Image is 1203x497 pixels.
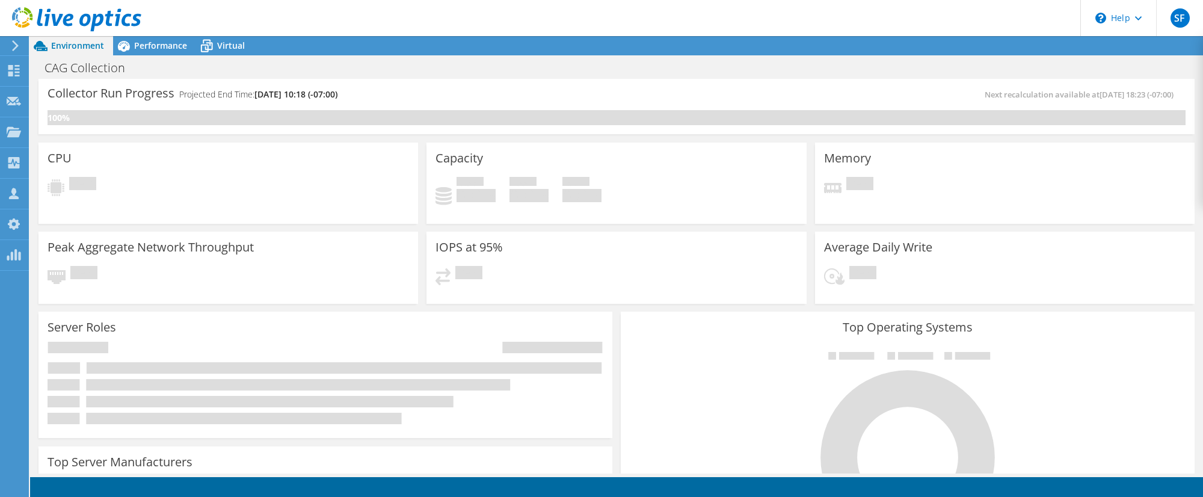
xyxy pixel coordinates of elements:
span: Pending [849,266,876,282]
h3: Top Server Manufacturers [48,455,192,469]
span: Performance [134,40,187,51]
span: [DATE] 10:18 (-07:00) [254,88,337,100]
h3: Average Daily Write [824,241,932,254]
span: Total [562,177,589,189]
span: Pending [455,266,482,282]
span: SF [1171,8,1190,28]
h3: Memory [824,152,871,165]
span: Next recalculation available at [985,89,1180,100]
h1: CAG Collection [39,61,144,75]
span: Environment [51,40,104,51]
span: [DATE] 18:23 (-07:00) [1100,89,1174,100]
h3: IOPS at 95% [435,241,503,254]
h4: 0 GiB [562,189,601,202]
h4: 0 GiB [457,189,496,202]
h3: CPU [48,152,72,165]
h3: Top Operating Systems [630,321,1186,334]
h3: Capacity [435,152,483,165]
span: Pending [70,266,97,282]
span: Virtual [217,40,245,51]
h3: Peak Aggregate Network Throughput [48,241,254,254]
h3: Server Roles [48,321,116,334]
span: Used [457,177,484,189]
span: Pending [69,177,96,193]
h4: 0 GiB [509,189,549,202]
h4: Projected End Time: [179,88,337,101]
span: Free [509,177,537,189]
span: Pending [846,177,873,193]
svg: \n [1095,13,1106,23]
